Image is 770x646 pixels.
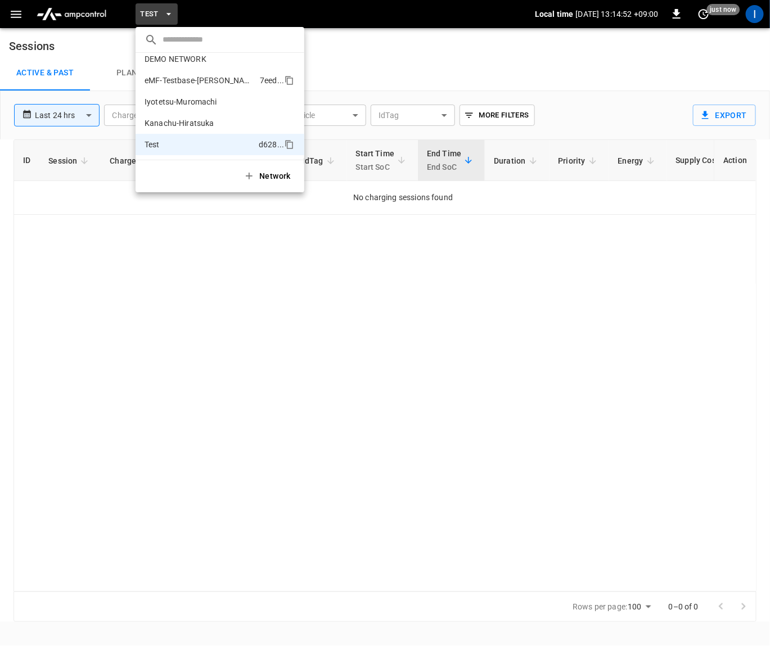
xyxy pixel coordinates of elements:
p: Iyotetsu-Muromachi [145,96,254,107]
p: eMF-Testbase-[PERSON_NAME] [145,75,255,86]
div: copy [283,74,296,87]
button: Network [237,165,300,188]
div: copy [283,138,296,151]
p: Test [145,139,254,150]
p: Kanachu-Hiratsuka [145,118,256,129]
p: DEMO NETWORK [145,53,254,65]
